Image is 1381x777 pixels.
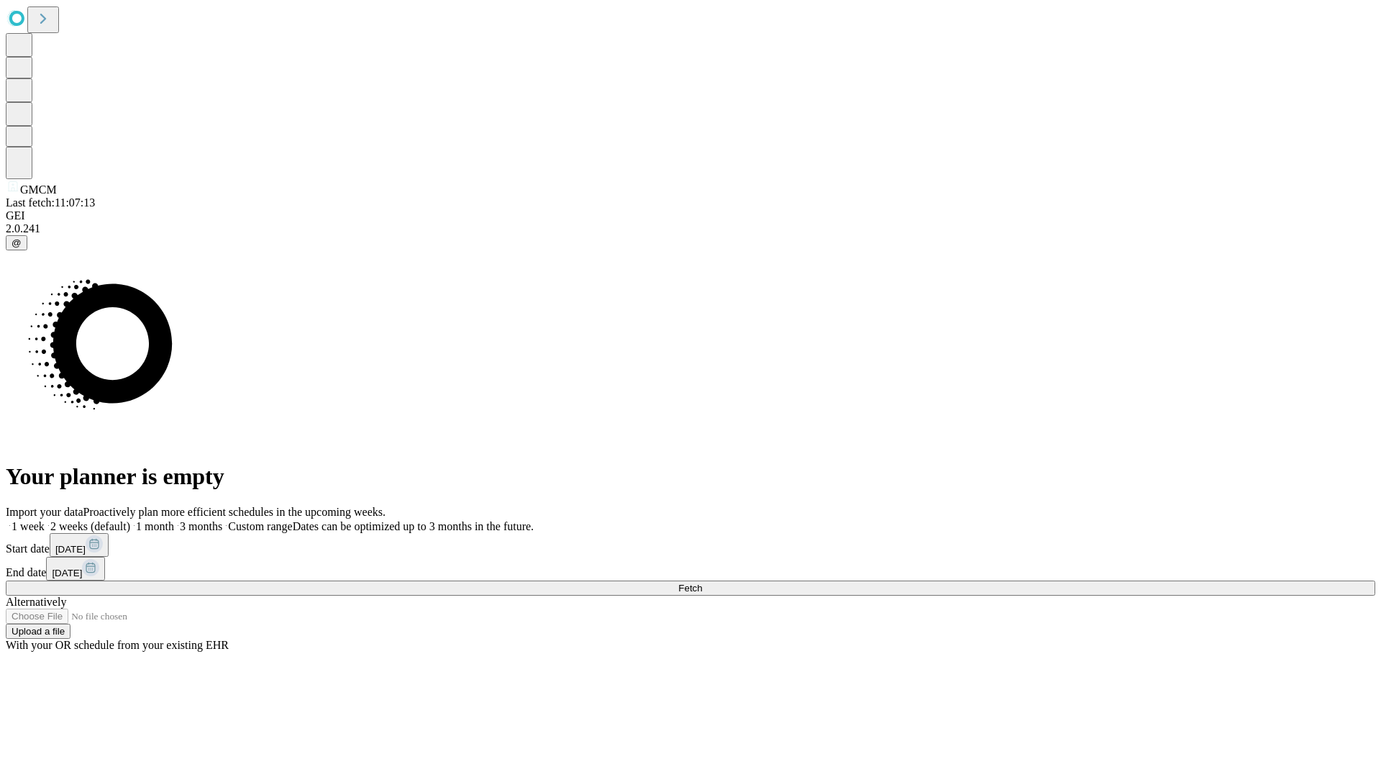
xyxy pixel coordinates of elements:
[6,506,83,518] span: Import your data
[50,533,109,557] button: [DATE]
[12,520,45,532] span: 1 week
[55,544,86,555] span: [DATE]
[46,557,105,581] button: [DATE]
[6,596,66,608] span: Alternatively
[6,209,1375,222] div: GEI
[6,463,1375,490] h1: Your planner is empty
[6,557,1375,581] div: End date
[50,520,130,532] span: 2 weeks (default)
[12,237,22,248] span: @
[6,624,70,639] button: Upload a file
[228,520,292,532] span: Custom range
[52,568,82,578] span: [DATE]
[6,235,27,250] button: @
[6,533,1375,557] div: Start date
[83,506,386,518] span: Proactively plan more efficient schedules in the upcoming weeks.
[6,639,229,651] span: With your OR schedule from your existing EHR
[180,520,222,532] span: 3 months
[6,196,95,209] span: Last fetch: 11:07:13
[136,520,174,532] span: 1 month
[293,520,534,532] span: Dates can be optimized up to 3 months in the future.
[6,222,1375,235] div: 2.0.241
[6,581,1375,596] button: Fetch
[20,183,57,196] span: GMCM
[678,583,702,594] span: Fetch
